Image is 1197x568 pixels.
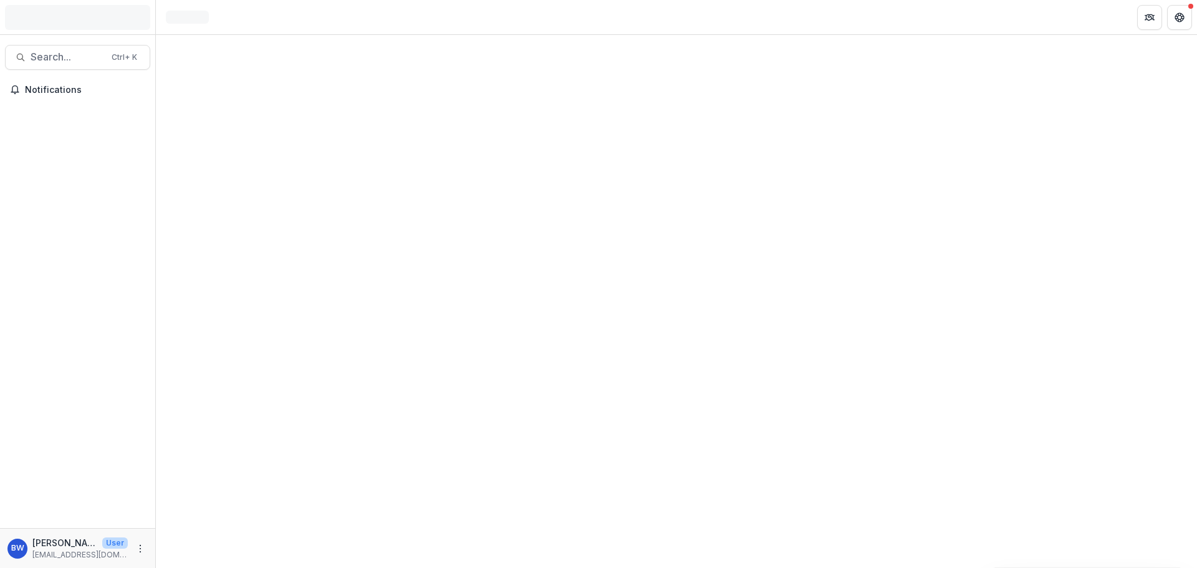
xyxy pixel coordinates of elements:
[102,537,128,549] p: User
[5,45,150,70] button: Search...
[5,80,150,100] button: Notifications
[1167,5,1192,30] button: Get Help
[11,544,24,552] div: Brian Washington
[32,549,128,561] p: [EMAIL_ADDRESS][DOMAIN_NAME]
[31,51,104,63] span: Search...
[1137,5,1162,30] button: Partners
[109,51,140,64] div: Ctrl + K
[25,85,145,95] span: Notifications
[133,541,148,556] button: More
[161,8,214,26] nav: breadcrumb
[32,536,97,549] p: [PERSON_NAME][US_STATE]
